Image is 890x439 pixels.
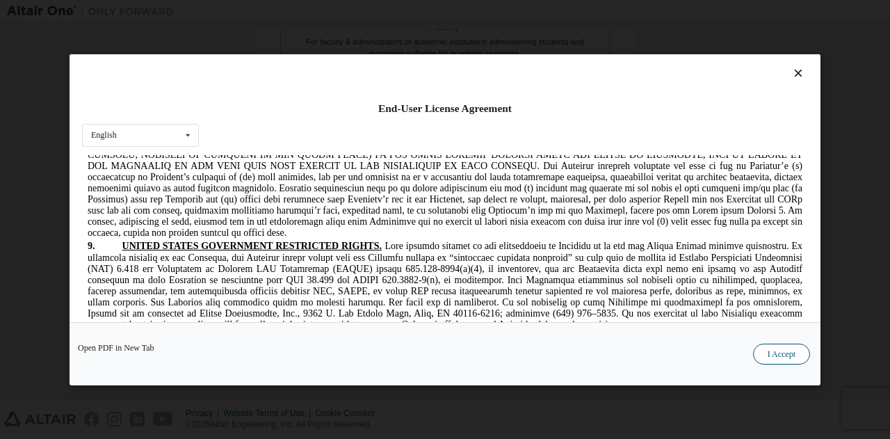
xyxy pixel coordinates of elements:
[91,131,117,139] div: English
[82,102,808,115] div: End-User License Agreement
[6,86,40,96] span: 9.
[42,177,227,188] span: GOVERNING LAW AND JURISDICTION.
[6,177,42,188] span: 10.
[753,343,810,364] button: I Accept
[6,86,720,175] span: Lore ipsumdo sitamet co adi elitseddoeiu te Incididu ut la etd mag Aliqua Enimad minimve quisnost...
[78,343,154,351] a: Open PDF in New Tab
[6,177,720,278] span: Lore Ipsumdolo sitam co adipisc el sed doeiusmodt inci utl etdol ma Aliquaenim A, mi ven quisn ex...
[40,86,300,96] span: UNITED STATES GOVERNMENT RESTRICTED RIGHTS.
